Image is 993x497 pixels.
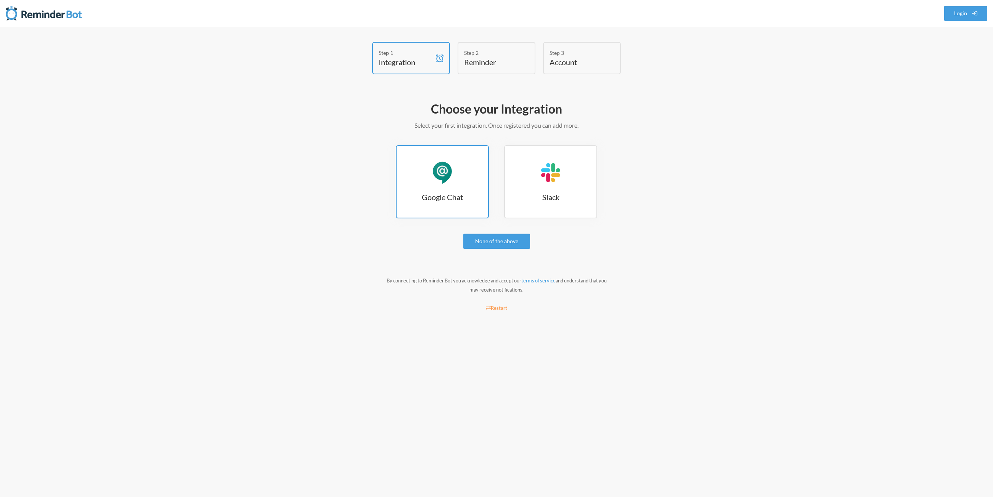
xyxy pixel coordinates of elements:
[521,277,556,284] a: terms of service
[464,57,517,67] h4: Reminder
[6,6,82,21] img: Reminder Bot
[379,57,432,67] h4: Integration
[486,305,507,311] small: Restart
[944,6,988,21] a: Login
[275,121,718,130] p: Select your first integration. Once registered you can add more.
[550,49,603,57] div: Step 3
[387,277,607,293] small: By connecting to Reminder Bot you acknowledge and accept our and understand that you may receive ...
[275,101,718,117] h2: Choose your Integration
[464,49,517,57] div: Step 2
[379,49,432,57] div: Step 1
[550,57,603,67] h4: Account
[397,192,488,202] h3: Google Chat
[505,192,596,202] h3: Slack
[463,234,530,249] a: None of the above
